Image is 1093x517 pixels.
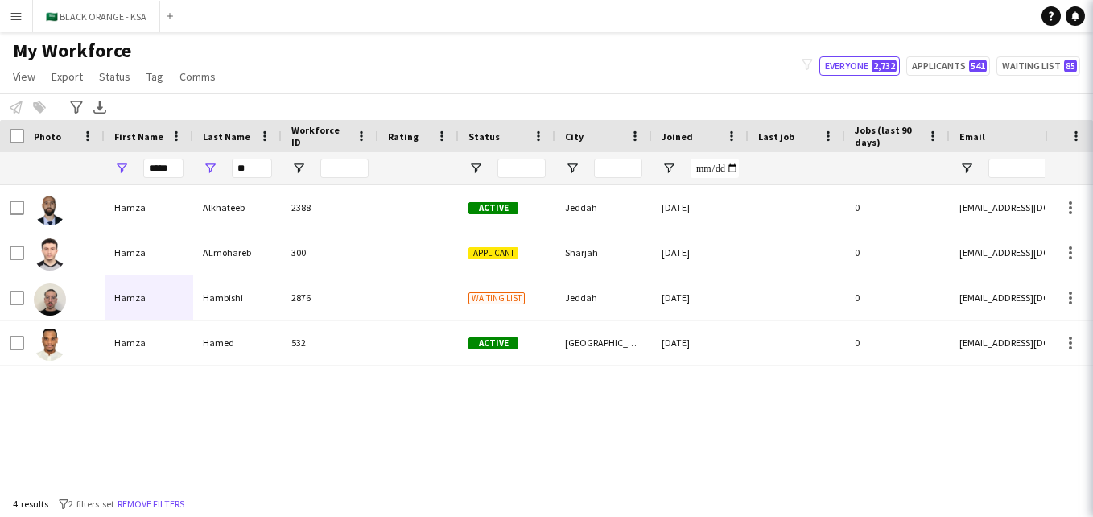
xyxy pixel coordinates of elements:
input: First Name Filter Input [143,159,184,178]
span: Joined [662,130,693,143]
div: 0 [845,275,950,320]
span: Status [99,69,130,84]
div: [DATE] [652,321,749,365]
img: Hamza Hambishi [34,283,66,316]
span: Email [959,130,985,143]
div: 2388 [282,185,378,230]
div: Hamza [105,275,193,320]
div: Sharjah [555,230,652,275]
div: Hamed [193,321,282,365]
a: View [6,66,42,87]
span: 2,732 [872,60,897,72]
div: Hambishi [193,275,282,320]
img: Hamza ALmohareb [34,238,66,271]
input: Workforce ID Filter Input [320,159,369,178]
div: Jeddah [555,275,652,320]
span: View [13,69,35,84]
a: Export [45,66,89,87]
button: Open Filter Menu [662,161,676,176]
input: City Filter Input [594,159,642,178]
span: My Workforce [13,39,131,63]
span: 85 [1064,60,1077,72]
input: Joined Filter Input [691,159,739,178]
div: 0 [845,321,950,365]
div: [DATE] [652,230,749,275]
span: Active [468,202,518,214]
div: 0 [845,185,950,230]
input: Last Name Filter Input [232,159,272,178]
div: 300 [282,230,378,275]
span: Workforce ID [291,124,349,148]
div: Jeddah [555,185,652,230]
button: Open Filter Menu [565,161,579,176]
img: Hamza Alkhateeb [34,193,66,225]
span: Tag [146,69,163,84]
a: Tag [140,66,170,87]
div: Hamza [105,321,193,365]
button: Open Filter Menu [959,161,974,176]
button: Open Filter Menu [468,161,483,176]
div: Hamza [105,230,193,275]
span: Export [52,69,83,84]
app-action-btn: Export XLSX [90,97,109,117]
span: City [565,130,584,143]
span: Last Name [203,130,250,143]
span: Rating [388,130,419,143]
input: Status Filter Input [497,159,546,178]
button: 🇸🇦 BLACK ORANGE - KSA [33,1,160,32]
div: 532 [282,321,378,365]
img: Hamza Hamed [34,329,66,361]
div: 0 [845,230,950,275]
button: Remove filters [114,495,188,513]
span: Active [468,337,518,349]
span: Waiting list [468,292,525,304]
app-action-btn: Advanced filters [67,97,86,117]
span: 2 filters set [68,498,114,510]
button: Everyone2,732 [819,56,900,76]
button: Open Filter Menu [291,161,306,176]
span: Comms [179,69,216,84]
button: Waiting list85 [996,56,1080,76]
span: Last job [758,130,794,143]
a: Comms [173,66,222,87]
button: Open Filter Menu [203,161,217,176]
div: [GEOGRAPHIC_DATA] [555,321,652,365]
button: Open Filter Menu [114,161,129,176]
div: Hamza [105,185,193,230]
a: Status [93,66,137,87]
span: Photo [34,130,61,143]
span: First Name [114,130,163,143]
span: 541 [969,60,987,72]
span: Status [468,130,500,143]
span: Jobs (last 90 days) [855,124,921,148]
div: Alkhateeb [193,185,282,230]
span: Applicant [468,247,518,259]
button: Applicants541 [906,56,990,76]
div: 2876 [282,275,378,320]
div: ALmohareb [193,230,282,275]
div: [DATE] [652,185,749,230]
div: [DATE] [652,275,749,320]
